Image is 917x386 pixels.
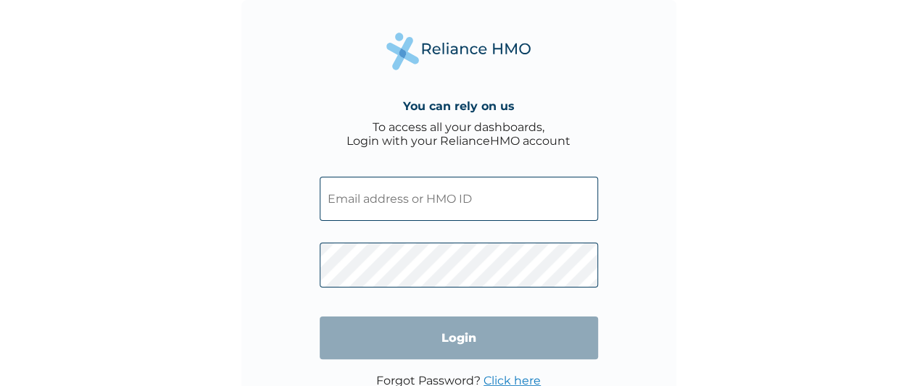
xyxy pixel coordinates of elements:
[320,316,598,359] input: Login
[403,99,515,113] h4: You can rely on us
[320,177,598,221] input: Email address or HMO ID
[347,120,570,148] div: To access all your dashboards, Login with your RelianceHMO account
[386,33,531,70] img: Reliance Health's Logo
